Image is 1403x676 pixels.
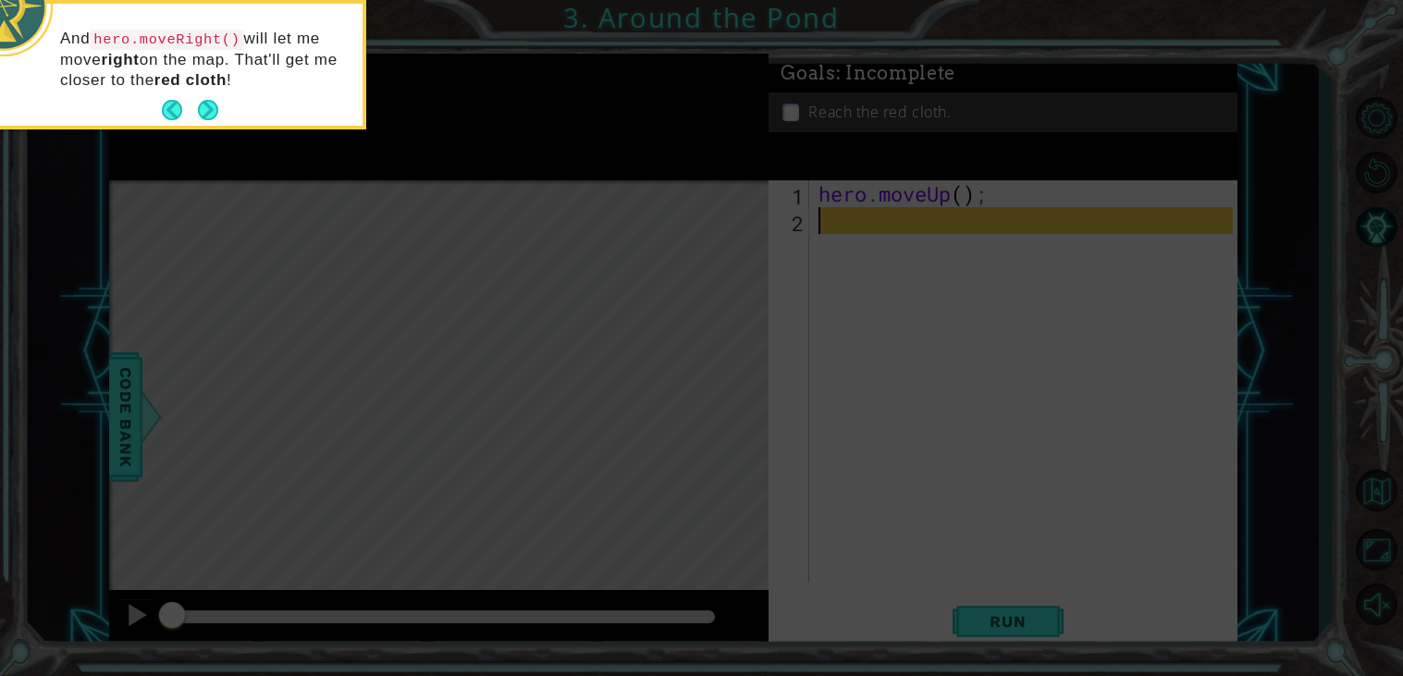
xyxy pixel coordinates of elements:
p: And will let me move on the map. That'll get me closer to the ! [60,29,350,91]
button: Next [198,100,218,120]
code: hero.moveRight() [90,30,243,50]
strong: red cloth [154,71,227,89]
button: Back [162,100,198,120]
strong: right [101,51,139,68]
